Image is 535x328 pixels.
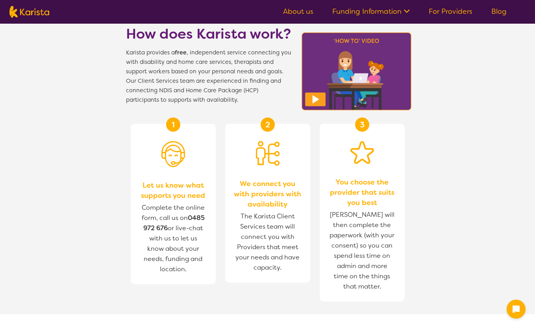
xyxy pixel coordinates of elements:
span: The Karista Client Services team will connect you with Providers that meet your needs and have ca... [233,209,302,275]
span: You choose the provider that suits you best [328,177,397,208]
span: Let us know what supports you need [139,180,208,201]
a: Funding Information [332,7,410,16]
img: Karista video [299,30,414,113]
span: We connect you with providers with availability [233,179,302,209]
div: 1 [166,117,180,132]
span: Complete the online form, call us on or live-chat with us to let us know about your needs, fundin... [142,203,205,273]
div: 3 [355,117,369,132]
img: Person being matched to services icon [256,141,280,166]
a: About us [283,7,313,16]
span: Karista provides a , independent service connecting you with disability and home care services, t... [126,48,291,105]
div: 2 [261,117,275,132]
b: free [175,49,187,56]
img: Star icon [350,141,374,164]
img: Karista logo [9,6,49,18]
span: [PERSON_NAME] will then complete the paperwork (with your consent) so you can spend less time on ... [328,208,397,294]
a: Blog [491,7,507,16]
img: Person with headset icon [161,141,185,167]
h1: How does Karista work? [126,24,291,43]
a: For Providers [429,7,472,16]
